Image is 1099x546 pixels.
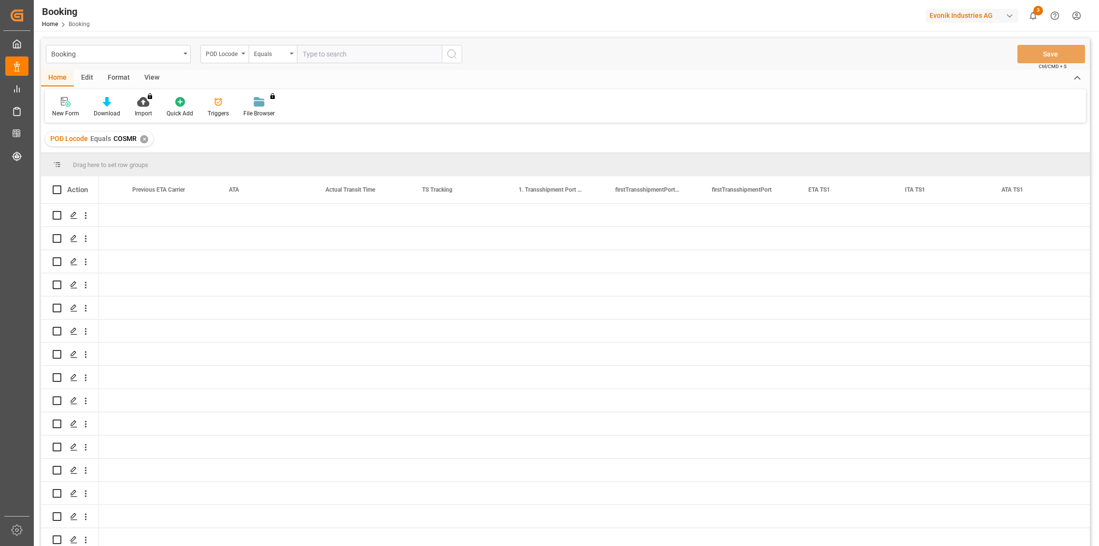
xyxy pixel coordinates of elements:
div: Booking [51,47,180,59]
div: Equals [254,47,287,58]
div: View [137,70,167,86]
span: COSMR [113,135,137,142]
span: Drag here to set row groups [73,161,148,168]
div: Press SPACE to select this row. [41,435,99,459]
div: Edit [74,70,100,86]
span: ITA TS1 [905,186,925,193]
span: ETA TS1 [808,186,830,193]
span: Previous ETA Carrier [132,186,185,193]
div: Press SPACE to select this row. [41,366,99,389]
div: New Form [52,109,79,118]
span: Ctrl/CMD + S [1039,63,1067,70]
button: open menu [200,45,249,63]
div: Home [41,70,74,86]
span: ATA TS1 [1001,186,1023,193]
div: Press SPACE to select this row. [41,505,99,528]
button: open menu [249,45,297,63]
div: ✕ [140,135,148,143]
button: search button [442,45,462,63]
span: Equals [90,135,111,142]
span: POD Locode [50,135,88,142]
span: TS Tracking [422,186,452,193]
div: Press SPACE to select this row. [41,227,99,250]
div: Press SPACE to select this row. [41,296,99,320]
div: Press SPACE to select this row. [41,250,99,273]
div: Press SPACE to select this row. [41,343,99,366]
div: Action [67,185,88,194]
div: Press SPACE to select this row. [41,459,99,482]
div: Press SPACE to select this row. [41,273,99,296]
span: Actual Transit Time [325,186,375,193]
a: Home [42,21,58,28]
div: Press SPACE to select this row. [41,412,99,435]
button: open menu [46,45,191,63]
div: POD Locode [206,47,239,58]
div: Press SPACE to select this row. [41,204,99,227]
div: Triggers [208,109,229,118]
button: Save [1017,45,1085,63]
button: Evonik Industries AG [926,6,1022,25]
span: ATA [229,186,239,193]
span: firstTransshipmentPortNameCountryCode [615,186,680,193]
span: 3 [1033,6,1043,15]
div: Evonik Industries AG [926,9,1018,23]
div: Download [94,109,120,118]
input: Type to search [297,45,442,63]
div: Quick Add [167,109,193,118]
div: Press SPACE to select this row. [41,389,99,412]
span: 1. Transshipment Port Locode & Name [519,186,583,193]
button: Help Center [1044,5,1066,27]
div: Booking [42,4,90,19]
span: firstTransshipmentPort [712,186,772,193]
button: show 3 new notifications [1022,5,1044,27]
div: Format [100,70,137,86]
div: Press SPACE to select this row. [41,320,99,343]
div: Press SPACE to select this row. [41,482,99,505]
